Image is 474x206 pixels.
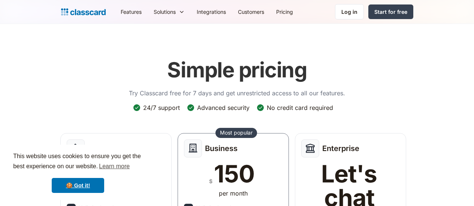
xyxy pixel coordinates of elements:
[335,4,364,19] a: Log in
[98,161,131,172] a: learn more about cookies
[115,3,148,20] a: Features
[154,8,176,16] div: Solutions
[214,162,254,186] div: 150
[197,104,250,112] div: Advanced security
[143,104,180,112] div: 24/7 support
[6,145,150,200] div: cookieconsent
[374,8,407,16] div: Start for free
[191,3,232,20] a: Integrations
[267,104,333,112] div: No credit card required
[167,58,307,83] h1: Simple pricing
[205,144,238,153] h2: Business
[341,8,357,16] div: Log in
[52,178,104,193] a: dismiss cookie message
[219,189,248,198] div: per month
[232,3,270,20] a: Customers
[220,129,253,136] div: Most popular
[209,176,212,186] div: $
[270,3,299,20] a: Pricing
[129,89,345,98] p: Try Classcard free for 7 days and get unrestricted access to all our features.
[322,144,359,153] h2: Enterprise
[368,4,413,19] a: Start for free
[148,3,191,20] div: Solutions
[88,144,112,153] h2: Starter
[13,152,143,172] span: This website uses cookies to ensure you get the best experience on our website.
[61,7,106,17] a: home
